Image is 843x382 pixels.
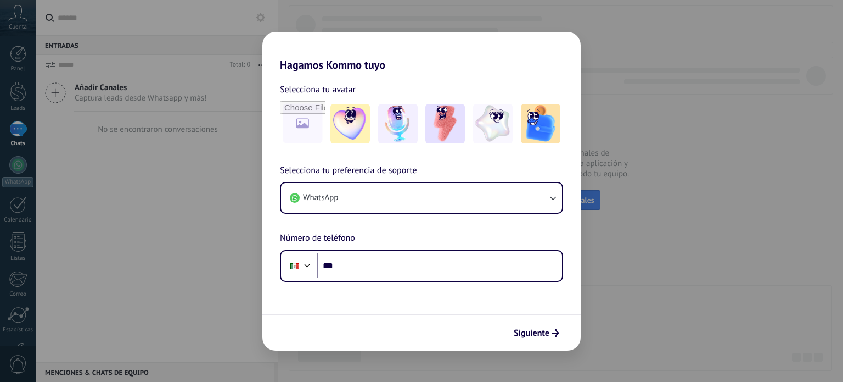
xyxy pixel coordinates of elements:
[280,231,355,246] span: Número de teléfono
[514,329,549,337] span: Siguiente
[521,104,560,143] img: -5.jpeg
[330,104,370,143] img: -1.jpeg
[425,104,465,143] img: -3.jpeg
[280,164,417,178] span: Selecciona tu preferencia de soporte
[378,104,418,143] img: -2.jpeg
[284,254,305,278] div: Mexico: + 52
[281,183,562,213] button: WhatsApp
[509,324,564,342] button: Siguiente
[280,82,356,97] span: Selecciona tu avatar
[473,104,513,143] img: -4.jpeg
[262,32,581,71] h2: Hagamos Kommo tuyo
[303,192,338,203] span: WhatsApp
